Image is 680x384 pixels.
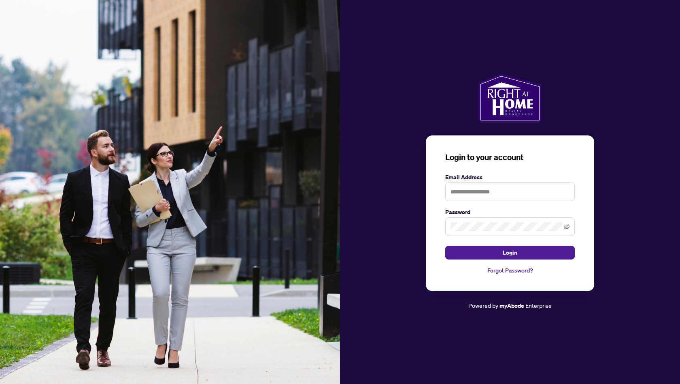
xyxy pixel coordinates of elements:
span: Login [503,246,517,259]
label: Password [445,208,575,217]
span: eye-invisible [564,224,569,230]
a: Forgot Password? [445,266,575,275]
label: Email Address [445,173,575,182]
span: Enterprise [525,302,552,309]
h3: Login to your account [445,152,575,163]
button: Login [445,246,575,260]
img: ma-logo [478,74,541,122]
a: myAbode [499,301,524,310]
span: Powered by [468,302,498,309]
